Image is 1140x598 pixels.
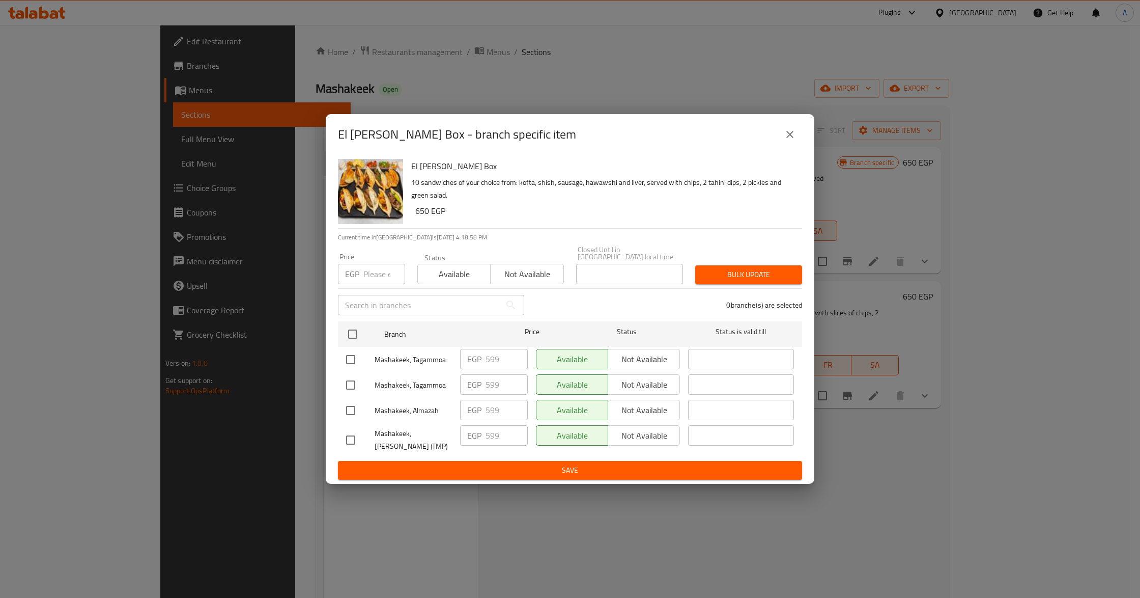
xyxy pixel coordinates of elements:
span: Not available [495,267,559,282]
h6: El [PERSON_NAME] Box [411,159,794,173]
span: Price [498,325,566,338]
p: EGP [467,353,481,365]
input: Please enter price [363,264,405,284]
img: El Kaber Box [338,159,403,224]
h2: El [PERSON_NAME] Box - branch specific item [338,126,576,143]
p: EGP [345,268,359,280]
button: close [778,122,802,147]
span: Status is valid till [688,325,794,338]
button: Save [338,461,802,480]
button: Available [417,264,491,284]
p: EGP [467,378,481,391]
p: Current time in [GEOGRAPHIC_DATA] is [DATE] 4:18:58 PM [338,233,802,242]
p: 10 sandwiches of your choice from: kofta, shish, sausage, hawawshi and liver, served with chips, ... [411,176,794,202]
input: Please enter price [486,349,528,369]
p: EGP [467,429,481,442]
span: Branch [384,328,490,341]
input: Please enter price [486,374,528,395]
span: Bulk update [703,268,794,281]
p: EGP [467,404,481,416]
span: Mashakeek, Tagammoa [375,379,452,392]
span: Available [422,267,487,282]
span: Mashakeek, [PERSON_NAME] (TMP) [375,427,452,453]
span: Save [346,464,794,477]
p: 0 branche(s) are selected [726,300,802,310]
span: Mashakeek, Tagammoa [375,354,452,366]
input: Please enter price [486,425,528,446]
button: Not available [490,264,563,284]
button: Bulk update [695,265,802,284]
input: Please enter price [486,400,528,420]
span: Status [574,325,680,338]
span: Mashakeek, Almazah [375,404,452,417]
input: Search in branches [338,295,501,315]
h6: 650 EGP [415,204,794,218]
